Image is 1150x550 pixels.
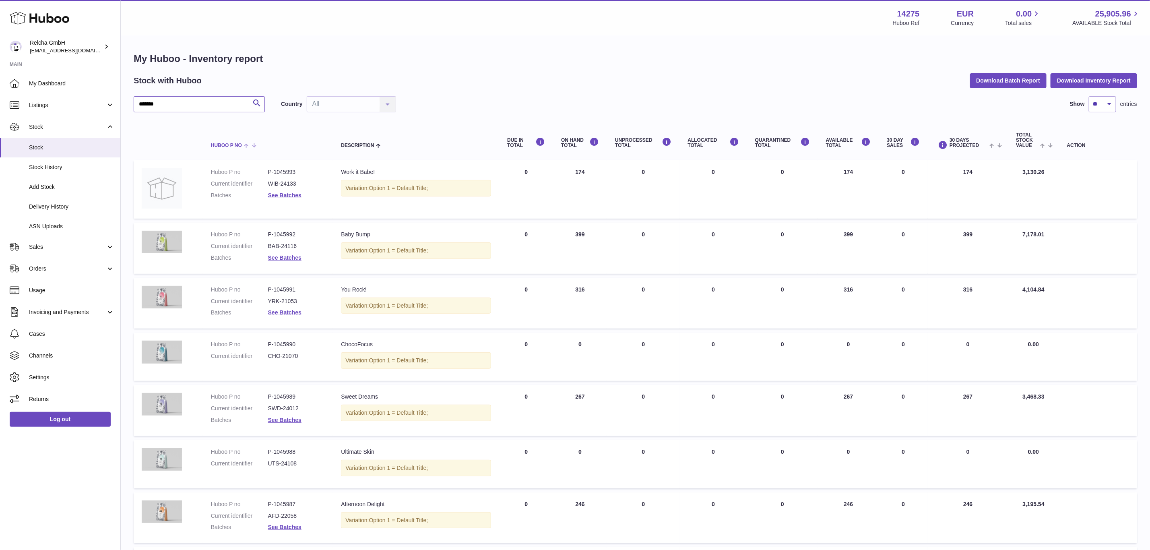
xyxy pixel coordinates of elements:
td: 0 [499,385,553,436]
td: 0 [879,385,928,436]
dd: P-1045992 [268,231,325,238]
div: Variation: [341,460,491,476]
dt: Current identifier [211,180,268,188]
td: 246 [818,492,879,544]
td: 0 [499,440,553,488]
div: Variation: [341,298,491,314]
span: Stock [29,123,106,131]
td: 0 [680,223,747,274]
dt: Batches [211,416,268,424]
td: 0 [553,333,607,381]
span: 3,195.54 [1022,501,1045,507]
td: 316 [818,278,879,329]
span: Stock [29,144,114,151]
a: See Batches [268,417,301,423]
button: Download Inventory Report [1051,73,1137,88]
span: 0 [781,501,784,507]
td: 0 [680,278,747,329]
td: 0 [879,333,928,381]
img: product image [142,168,182,209]
td: 0 [879,223,928,274]
td: 0 [680,440,747,488]
span: Total stock value [1016,132,1039,149]
a: See Batches [268,524,301,530]
dd: BAB-24116 [268,242,325,250]
div: Afternoon Delight [341,500,491,508]
span: AVAILABLE Stock Total [1072,19,1140,27]
td: 0 [499,333,553,381]
span: Channels [29,352,114,360]
span: Listings [29,101,106,109]
td: 0 [680,160,747,219]
dd: SWD-24012 [268,405,325,412]
span: 0 [781,449,784,455]
span: Stock History [29,163,114,171]
td: 174 [928,160,1008,219]
span: 0.00 [1016,8,1032,19]
span: ASN Uploads [29,223,114,230]
td: 267 [928,385,1008,436]
td: 0 [680,333,747,381]
dt: Huboo P no [211,448,268,456]
a: See Batches [268,192,301,198]
span: entries [1120,100,1137,108]
td: 399 [553,223,607,274]
dt: Huboo P no [211,341,268,348]
div: UNPROCESSED Total [615,137,671,148]
dd: WIB-24133 [268,180,325,188]
td: 174 [553,160,607,219]
div: QUARANTINED Total [755,137,810,148]
dt: Current identifier [211,512,268,520]
a: 0.00 Total sales [1005,8,1041,27]
div: ChocoFocus [341,341,491,348]
span: Orders [29,265,106,273]
td: 267 [818,385,879,436]
span: Description [341,143,374,148]
td: 0 [607,385,679,436]
td: 0 [607,223,679,274]
span: 4,104.84 [1022,286,1045,293]
button: Download Batch Report [970,73,1047,88]
span: Total sales [1005,19,1041,27]
div: ON HAND Total [561,137,599,148]
span: 25,905.96 [1095,8,1131,19]
dd: P-1045987 [268,500,325,508]
td: 267 [553,385,607,436]
td: 0 [499,160,553,219]
span: 0 [781,393,784,400]
h1: My Huboo - Inventory report [134,52,1137,65]
label: Show [1070,100,1085,108]
td: 0 [607,278,679,329]
div: Ultimate Skin [341,448,491,456]
span: 3,468.33 [1022,393,1045,400]
a: See Batches [268,309,301,316]
td: 0 [928,440,1008,488]
div: Action [1067,143,1129,148]
span: 0 [781,231,784,238]
dt: Batches [211,192,268,199]
img: product image [142,448,182,471]
dt: Huboo P no [211,231,268,238]
td: 0 [879,492,928,544]
dt: Current identifier [211,460,268,467]
dd: UTS-24108 [268,460,325,467]
span: 30 DAYS PROJECTED [950,138,987,148]
div: Variation: [341,512,491,529]
dt: Huboo P no [211,393,268,401]
span: 0 [781,341,784,347]
span: My Dashboard [29,80,114,87]
strong: EUR [957,8,974,19]
div: 30 DAY SALES [887,137,920,148]
dd: AFD-22058 [268,512,325,520]
td: 0 [607,333,679,381]
td: 0 [607,160,679,219]
span: 3,130.26 [1022,169,1045,175]
span: Option 1 = Default Title; [369,409,428,416]
dd: CHO-21070 [268,352,325,360]
span: Option 1 = Default Title; [369,247,428,254]
td: 246 [928,492,1008,544]
a: Log out [10,412,111,426]
div: ALLOCATED Total [688,137,739,148]
img: product image [142,286,182,308]
dd: P-1045988 [268,448,325,456]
